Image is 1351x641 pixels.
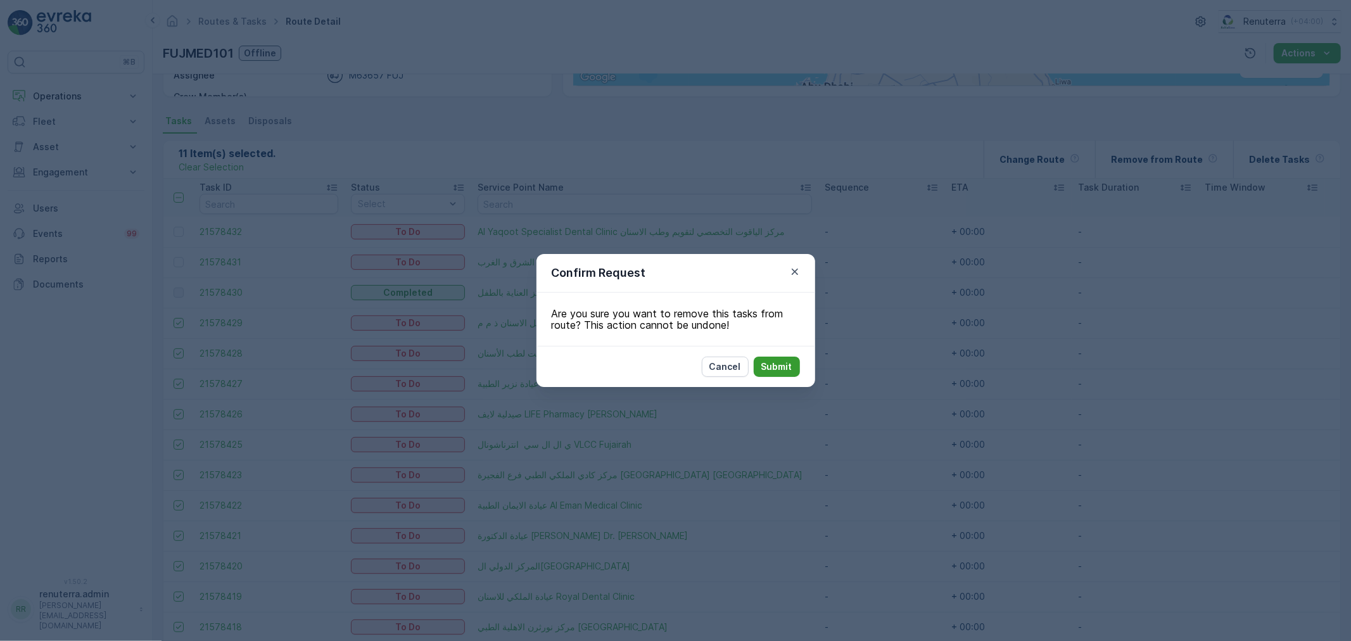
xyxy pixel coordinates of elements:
p: Cancel [709,360,741,373]
button: Cancel [702,357,749,377]
p: Confirm Request [552,264,646,282]
div: Are you sure you want to remove this tasks from route? This action cannot be undone! [536,293,815,346]
button: Submit [754,357,800,377]
p: Submit [761,360,792,373]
